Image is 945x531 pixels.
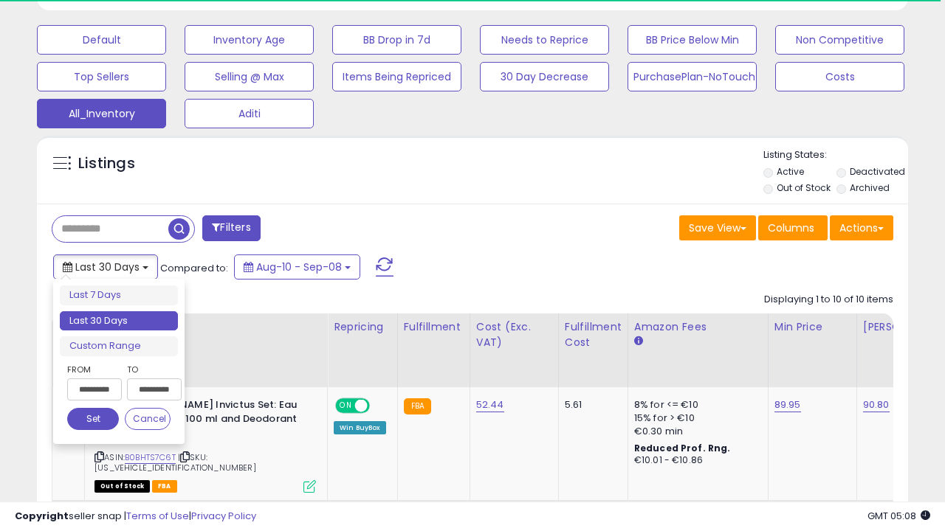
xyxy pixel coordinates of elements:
[67,408,119,430] button: Set
[191,509,256,523] a: Privacy Policy
[152,480,177,493] span: FBA
[15,510,256,524] div: seller snap | |
[634,442,731,454] b: Reduced Prof. Rng.
[37,62,166,91] button: Top Sellers
[634,454,757,467] div: €10.01 - €10.86
[202,215,260,241] button: Filters
[758,215,828,240] button: Columns
[634,398,757,412] div: 8% for <= €10
[334,421,386,434] div: Win BuyBox
[777,181,831,194] label: Out of Stock
[850,181,890,194] label: Archived
[60,336,178,356] li: Custom Range
[777,165,804,178] label: Active
[476,398,504,412] a: 52.44
[126,509,189,523] a: Terms of Use
[94,451,256,473] span: | SKU: [US_VEHICLE_IDENTIFICATION_NUMBER]
[15,509,69,523] strong: Copyright
[634,319,762,335] div: Amazon Fees
[867,509,930,523] span: 2025-10-9 05:08 GMT
[634,425,757,438] div: €0.30 min
[337,400,355,412] span: ON
[160,261,228,275] span: Compared to:
[256,260,342,274] span: Aug-10 - Sep-08
[234,254,360,280] button: Aug-10 - Sep-08
[60,311,178,331] li: Last 30 Days
[128,398,307,443] b: [PERSON_NAME] Invictus Set: Eau de Toilette 100 ml and Deodorant 100 ml
[127,362,171,377] label: To
[37,99,166,128] button: All_Inventory
[775,62,904,91] button: Costs
[332,25,461,55] button: BB Drop in 7d
[60,285,178,305] li: Last 7 Days
[634,335,643,348] small: Amazon Fees.
[67,362,119,377] label: From
[37,25,166,55] button: Default
[480,25,609,55] button: Needs to Reprice
[476,319,552,350] div: Cost (Exc. VAT)
[565,398,616,412] div: 5.61
[53,254,158,280] button: Last 30 Days
[404,398,431,414] small: FBA
[774,398,801,412] a: 89.95
[332,62,461,91] button: Items Being Repriced
[94,480,150,493] span: All listings that are currently out of stock and unavailable for purchase on Amazon
[763,148,908,162] p: Listing States:
[480,62,609,91] button: 30 Day Decrease
[634,412,757,425] div: 15% for > €10
[830,215,893,240] button: Actions
[75,260,140,274] span: Last 30 Days
[764,293,893,307] div: Displaying 1 to 10 of 10 items
[774,319,850,335] div: Min Price
[565,319,622,350] div: Fulfillment Cost
[768,221,814,235] span: Columns
[863,398,890,412] a: 90.80
[185,62,314,91] button: Selling @ Max
[404,319,464,335] div: Fulfillment
[679,215,756,240] button: Save View
[94,398,316,491] div: ASIN:
[850,165,905,178] label: Deactivated
[775,25,904,55] button: Non Competitive
[125,451,176,464] a: B0BHTS7C6T
[334,319,391,335] div: Repricing
[125,408,171,430] button: Cancel
[628,62,757,91] button: PurchasePlan-NoTouch
[368,400,391,412] span: OFF
[91,319,321,335] div: Title
[78,153,135,174] h5: Listings
[185,99,314,128] button: Aditi
[185,25,314,55] button: Inventory Age
[628,25,757,55] button: BB Price Below Min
